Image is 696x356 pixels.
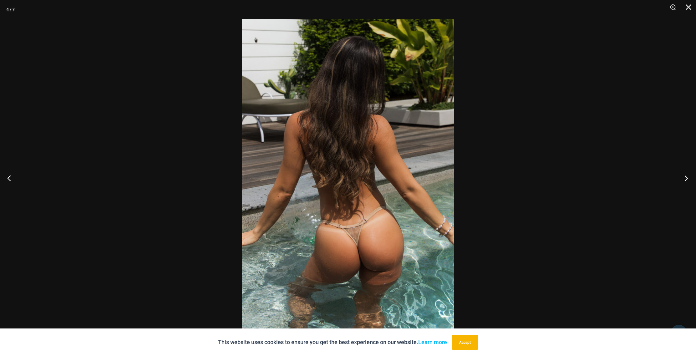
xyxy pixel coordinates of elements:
[452,335,478,350] button: Accept
[673,162,696,194] button: Next
[218,338,447,347] p: This website uses cookies to ensure you get the best experience on our website.
[418,339,447,345] a: Learn more
[6,5,15,14] div: 4 / 7
[242,19,454,337] img: Lightning Shimmer Glittering Dunes 317 Tri Top 469 Thong 02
